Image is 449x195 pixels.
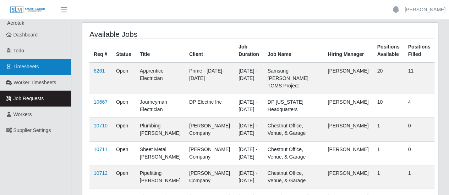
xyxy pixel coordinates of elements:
td: 1 [404,165,434,189]
td: 20 [373,63,404,94]
td: [PERSON_NAME] [323,63,373,94]
td: 4 [404,94,434,118]
span: Todo [13,48,24,53]
a: 10712 [94,170,108,176]
th: Client [185,39,234,63]
a: 6261 [94,68,105,74]
td: Journeyman Electrician [136,94,185,118]
td: DP [US_STATE] Headquarters [263,94,324,118]
td: Prime - [DATE]-[DATE] [185,63,234,94]
h4: Available Jobs [89,30,225,39]
td: Open [112,142,136,165]
td: Open [112,94,136,118]
td: Open [112,63,136,94]
img: SLM Logo [10,6,45,14]
td: 11 [404,63,434,94]
a: 10711 [94,147,108,152]
span: Timesheets [13,64,39,69]
td: Chestnut Office, Venue, & Garage [263,118,324,142]
th: Req # [89,39,112,63]
td: [DATE] - [DATE] [234,165,263,189]
td: Plumbing [PERSON_NAME] [136,118,185,142]
td: 0 [404,142,434,165]
td: [DATE] - [DATE] [234,142,263,165]
td: DP Electric Inc [185,94,234,118]
td: 10 [373,94,404,118]
td: Open [112,165,136,189]
td: Sheet Metal [PERSON_NAME] [136,142,185,165]
a: [PERSON_NAME] [405,6,445,13]
th: Hiring Manager [323,39,373,63]
td: [PERSON_NAME] Company [185,118,234,142]
td: 0 [404,118,434,142]
span: Aerotek [7,20,24,26]
th: Status [112,39,136,63]
td: 1 [373,165,404,189]
a: 10667 [94,99,108,105]
td: [DATE] - [DATE] [234,94,263,118]
th: Job Name [263,39,324,63]
span: Worker Timesheets [13,80,56,85]
td: [PERSON_NAME] [323,165,373,189]
td: 1 [373,142,404,165]
td: Chestnut Office, Venue, & Garage [263,142,324,165]
td: Apprentice Electrician [136,63,185,94]
span: Job Requests [13,96,44,101]
td: Pipefitting [PERSON_NAME] [136,165,185,189]
td: [DATE] - [DATE] [234,63,263,94]
td: [PERSON_NAME] [323,94,373,118]
td: Samsung [PERSON_NAME] TGMS Project [263,63,324,94]
th: Job Duration [234,39,263,63]
a: 10710 [94,123,108,128]
th: Positions Filled [404,39,434,63]
td: 1 [373,118,404,142]
td: [PERSON_NAME] Company [185,142,234,165]
td: [PERSON_NAME] [323,142,373,165]
th: Positions Available [373,39,404,63]
span: Workers [13,111,32,117]
th: Title [136,39,185,63]
td: [PERSON_NAME] Company [185,165,234,189]
td: [PERSON_NAME] [323,118,373,142]
td: Open [112,118,136,142]
span: Supplier Settings [13,127,51,133]
td: Chestnut Office, Venue, & Garage [263,165,324,189]
span: Dashboard [13,32,38,38]
td: [DATE] - [DATE] [234,118,263,142]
